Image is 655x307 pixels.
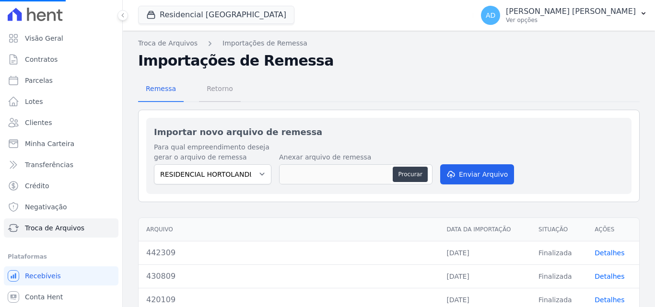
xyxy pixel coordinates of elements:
td: Finalizada [531,241,587,264]
a: Contratos [4,50,118,69]
span: Negativação [25,202,67,212]
td: [DATE] [439,264,531,288]
div: 420109 [146,294,431,306]
span: Conta Hent [25,292,63,302]
button: Residencial [GEOGRAPHIC_DATA] [138,6,294,24]
a: Minha Carteira [4,134,118,153]
a: Troca de Arquivos [4,218,118,238]
a: Retorno [199,77,241,102]
h2: Importar novo arquivo de remessa [154,125,624,138]
a: Detalhes [595,296,624,304]
span: Clientes [25,118,52,127]
th: Data da Importação [439,218,531,241]
button: AD [PERSON_NAME] [PERSON_NAME] Ver opções [473,2,655,29]
button: Procurar [393,167,427,182]
th: Ações [587,218,639,241]
h2: Importações de Remessa [138,52,640,69]
a: Crédito [4,176,118,195]
p: [PERSON_NAME] [PERSON_NAME] [506,7,636,16]
a: Parcelas [4,71,118,90]
nav: Breadcrumb [138,38,640,48]
a: Recebíveis [4,266,118,285]
span: AD [486,12,495,19]
div: Plataformas [8,251,115,262]
span: Crédito [25,181,49,191]
a: Detalhes [595,273,624,280]
p: Ver opções [506,16,636,24]
span: Lotes [25,97,43,106]
td: [DATE] [439,241,531,264]
div: 442309 [146,247,431,259]
label: Para qual empreendimento deseja gerar o arquivo de remessa [154,142,271,162]
a: Troca de Arquivos [138,38,198,48]
th: Arquivo [139,218,439,241]
nav: Tab selector [138,77,241,102]
div: 430809 [146,271,431,282]
span: Transferências [25,160,73,170]
span: Retorno [201,79,239,98]
a: Importações de Remessa [222,38,307,48]
a: Conta Hent [4,287,118,307]
a: Visão Geral [4,29,118,48]
th: Situação [531,218,587,241]
a: Clientes [4,113,118,132]
td: Finalizada [531,264,587,288]
a: Transferências [4,155,118,174]
button: Enviar Arquivo [440,164,514,184]
span: Parcelas [25,76,53,85]
span: Remessa [140,79,182,98]
a: Negativação [4,197,118,216]
span: Contratos [25,55,58,64]
label: Anexar arquivo de remessa [279,152,433,162]
a: Remessa [138,77,184,102]
a: Detalhes [595,249,624,257]
span: Visão Geral [25,34,63,43]
span: Recebíveis [25,271,61,281]
span: Minha Carteira [25,139,74,148]
a: Lotes [4,92,118,111]
span: Troca de Arquivos [25,223,84,233]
